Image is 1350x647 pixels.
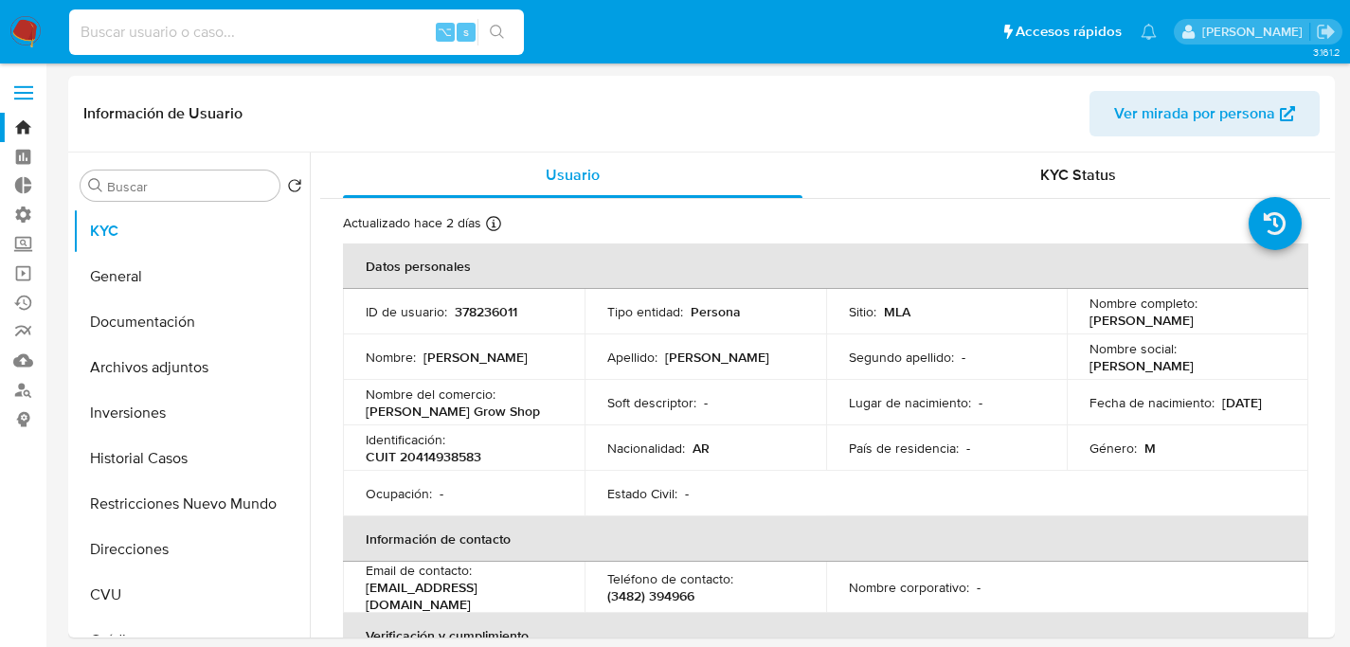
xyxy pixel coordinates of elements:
[366,303,447,320] p: ID de usuario :
[849,303,876,320] p: Sitio :
[685,485,689,502] p: -
[1141,24,1157,40] a: Notificaciones
[966,440,970,457] p: -
[1089,295,1197,312] p: Nombre completo :
[884,303,910,320] p: MLA
[849,394,971,411] p: Lugar de nacimiento :
[849,579,969,596] p: Nombre corporativo :
[1316,22,1336,42] a: Salir
[343,214,481,232] p: Actualizado hace 2 días
[1114,91,1275,136] span: Ver mirada por persona
[1040,164,1116,186] span: KYC Status
[607,303,683,320] p: Tipo entidad :
[73,345,310,390] button: Archivos adjuntos
[1089,394,1215,411] p: Fecha de nacimiento :
[693,440,710,457] p: AR
[73,208,310,254] button: KYC
[691,303,741,320] p: Persona
[366,579,554,613] p: [EMAIL_ADDRESS][DOMAIN_NAME]
[979,394,982,411] p: -
[1222,394,1262,411] p: [DATE]
[73,436,310,481] button: Historial Casos
[1202,23,1309,41] p: facundo.marin@mercadolibre.com
[1089,312,1194,329] p: [PERSON_NAME]
[73,299,310,345] button: Documentación
[287,178,302,199] button: Volver al orden por defecto
[1144,440,1156,457] p: M
[73,572,310,618] button: CVU
[73,254,310,299] button: General
[607,394,696,411] p: Soft descriptor :
[665,349,769,366] p: [PERSON_NAME]
[88,178,103,193] button: Buscar
[366,386,495,403] p: Nombre del comercio :
[69,20,524,45] input: Buscar usuario o caso...
[366,403,540,420] p: [PERSON_NAME] Grow Shop
[607,570,733,587] p: Teléfono de contacto :
[366,448,481,465] p: CUIT 20414938583
[463,23,469,41] span: s
[73,390,310,436] button: Inversiones
[607,440,685,457] p: Nacionalidad :
[455,303,517,320] p: 378236011
[477,19,516,45] button: search-icon
[1089,340,1177,357] p: Nombre social :
[366,431,445,448] p: Identificación :
[704,394,708,411] p: -
[977,579,981,596] p: -
[83,104,243,123] h1: Información de Usuario
[366,485,432,502] p: Ocupación :
[607,485,677,502] p: Estado Civil :
[607,349,657,366] p: Apellido :
[73,527,310,572] button: Direcciones
[1089,440,1137,457] p: Género :
[440,485,443,502] p: -
[73,481,310,527] button: Restricciones Nuevo Mundo
[107,178,272,195] input: Buscar
[1016,22,1122,42] span: Accesos rápidos
[343,243,1308,289] th: Datos personales
[438,23,452,41] span: ⌥
[1089,357,1194,374] p: [PERSON_NAME]
[366,349,416,366] p: Nombre :
[849,349,954,366] p: Segundo apellido :
[849,440,959,457] p: País de residencia :
[546,164,600,186] span: Usuario
[962,349,965,366] p: -
[1089,91,1320,136] button: Ver mirada por persona
[423,349,528,366] p: [PERSON_NAME]
[343,516,1308,562] th: Información de contacto
[366,562,472,579] p: Email de contacto :
[607,587,694,604] p: (3482) 394966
